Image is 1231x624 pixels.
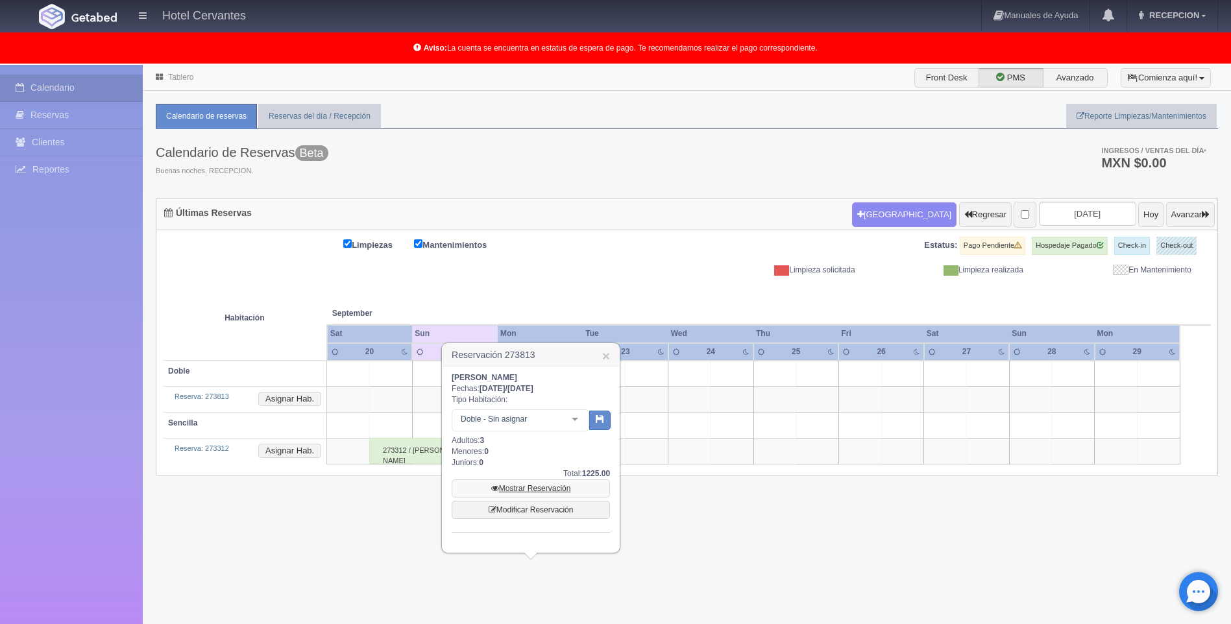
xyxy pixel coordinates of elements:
div: 24 [698,346,724,357]
span: Doble - Sin asignar [457,413,562,426]
th: Sat [327,325,413,342]
input: Limpiezas [343,239,352,248]
h3: Reservación 273813 [443,344,619,366]
h3: MXN $0.00 [1101,156,1206,169]
label: Pago Pendiente [960,237,1025,255]
button: Asignar Hab. [258,444,321,458]
b: 3 [480,436,484,445]
label: Check-in [1114,237,1150,255]
span: RECEPCION [1146,10,1199,20]
h4: Hotel Cervantes [162,6,246,23]
th: Sun [412,325,498,342]
th: Mon [498,325,583,342]
button: ¡Comienza aquí! [1121,68,1211,88]
th: Thu [753,325,838,342]
label: Check-out [1156,237,1197,255]
div: Limpieza solicitada [697,265,865,276]
strong: Habitación [225,313,264,322]
button: Regresar [959,202,1012,227]
span: Buenas noches, RECEPCION. [156,166,328,176]
div: 273312 / [PERSON_NAME] [369,438,455,464]
div: 26 [868,346,894,357]
div: 20 [356,346,383,357]
div: 25 [783,346,809,357]
th: Wed [668,325,753,342]
label: Hospedaje Pagado [1032,237,1108,255]
h3: Calendario de Reservas [156,145,328,160]
span: Beta [295,145,328,161]
a: Reservas del día / Recepción [258,104,381,129]
b: / [480,384,533,393]
button: Asignar Hab. [258,392,321,406]
label: PMS [979,68,1043,88]
div: Total: [452,468,610,479]
th: Mon [1095,325,1180,342]
th: Tue [583,325,668,342]
b: Sencilla [168,418,197,427]
a: × [602,349,610,363]
img: Getabed [71,12,117,22]
a: Reporte Limpiezas/Mantenimientos [1066,104,1217,129]
label: Avanzado [1043,68,1108,88]
span: [DATE] [480,384,506,393]
a: Reserva: 273312 [175,444,229,452]
button: Hoy [1138,202,1164,227]
div: Fechas: Tipo Habitación: Adultos: Menores: Juniors: [452,372,610,533]
label: Mantenimientos [414,237,506,252]
a: Reserva: 273813 [175,392,229,400]
span: [DATE] [507,384,533,393]
th: Sun [1009,325,1094,342]
b: 0 [484,447,489,456]
b: Aviso: [424,43,447,53]
b: 1225.00 [582,469,610,478]
label: Front Desk [914,68,979,88]
th: Sat [924,325,1009,342]
h4: Últimas Reservas [164,208,252,218]
button: [GEOGRAPHIC_DATA] [852,202,957,227]
div: 28 [1039,346,1065,357]
div: Limpieza realizada [865,265,1033,276]
div: 27 [953,346,979,357]
div: En Mantenimiento [1033,265,1201,276]
a: Mostrar Reservación [452,479,610,498]
a: Tablero [168,73,193,82]
div: 23 [613,346,639,357]
button: Avanzar [1166,202,1215,227]
span: September [332,308,493,319]
label: Estatus: [924,239,957,252]
b: 0 [479,458,483,467]
input: Mantenimientos [414,239,422,248]
b: [PERSON_NAME] [452,373,517,382]
a: Calendario de reservas [156,104,257,129]
b: Doble [168,366,189,376]
label: Limpiezas [343,237,412,252]
a: Modificar Reservación [452,501,610,519]
span: Ingresos / Ventas del día [1101,147,1206,154]
img: Getabed [39,4,65,29]
div: 29 [1124,346,1150,357]
th: Fri [838,325,923,342]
